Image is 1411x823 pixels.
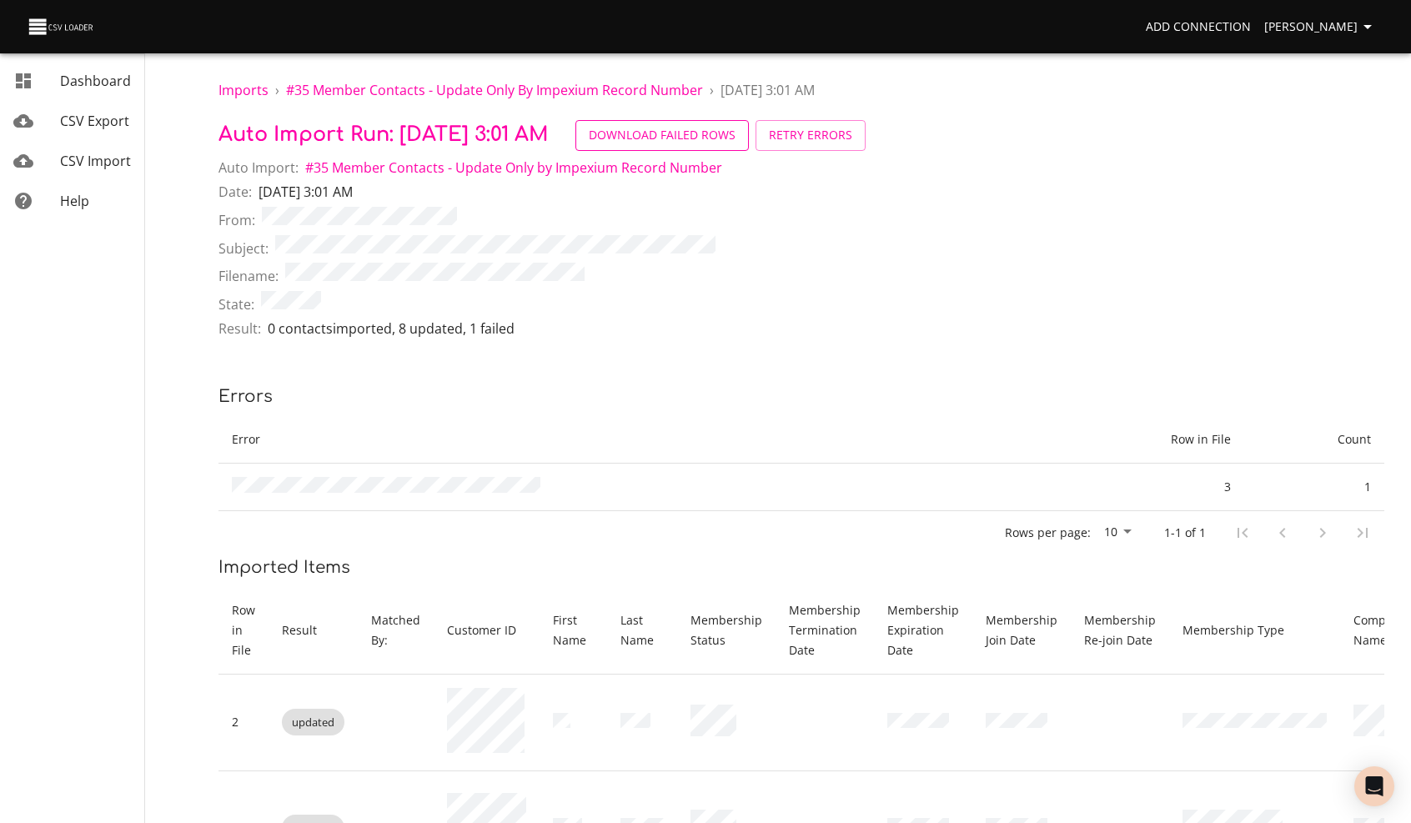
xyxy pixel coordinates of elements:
[218,587,269,675] th: Row in File
[218,387,273,406] span: Errors
[1104,416,1244,464] th: Row in File
[607,587,677,675] th: Last Name
[1264,17,1378,38] span: [PERSON_NAME]
[769,125,852,146] span: Retry Errors
[1104,464,1244,511] td: 3
[269,587,358,675] th: Result
[972,587,1071,675] th: Membership Join Date
[589,125,736,146] span: Download Failed Rows
[218,266,279,286] span: Filename:
[540,587,606,675] th: First Name
[218,319,261,339] span: Result:
[218,81,269,99] a: Imports
[1354,766,1394,806] div: Open Intercom Messenger
[286,81,703,99] a: #35 Member Contacts - Update Only by Impexium Record Number
[1169,587,1341,675] th: Membership Type
[282,715,344,730] span: updated
[1244,416,1384,464] th: Count
[218,182,252,202] span: Date:
[1139,12,1258,43] a: Add Connection
[27,15,97,38] img: CSV Loader
[259,182,353,202] p: [DATE] 3:01 AM
[218,294,254,314] span: State:
[268,319,515,339] p: 0 contacts imported , 8 updated , 1 failed
[776,587,874,675] th: Membership Termination Date
[710,80,714,100] li: ›
[1097,520,1137,545] div: 10
[358,587,434,675] th: Matched By:
[756,120,866,151] button: Retry Errors
[60,112,129,130] span: CSV Export
[218,416,1104,464] th: Error
[60,192,89,210] span: Help
[677,587,776,675] th: Membership Status
[874,587,972,675] th: Membership Expiration Date
[434,587,540,675] th: Customer ID
[60,72,131,90] span: Dashboard
[1164,524,1206,541] p: 1-1 of 1
[218,238,269,258] span: Subject:
[218,674,269,771] td: 2
[305,158,722,177] span: # 35 Member Contacts - Update Only by Impexium Record Number
[218,210,255,230] span: From:
[1146,17,1251,38] span: Add Connection
[575,120,749,151] button: Download Failed Rows
[218,123,549,146] span: Auto Import Run: [DATE] 3:01 AM
[305,158,722,177] a: #35 Member Contacts - Update Only by Impexium Record Number
[60,152,131,170] span: CSV Import
[1071,587,1169,675] th: Membership Re-join Date
[218,158,299,178] span: Auto Import:
[275,80,279,100] li: ›
[1005,524,1091,541] p: Rows per page:
[1244,464,1384,511] td: 1
[286,81,703,99] span: # 35 Member Contacts - Update Only by Impexium Record Number
[721,81,815,99] span: [DATE] 3:01 AM
[1258,12,1384,43] button: [PERSON_NAME]
[218,558,350,577] span: Imported Items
